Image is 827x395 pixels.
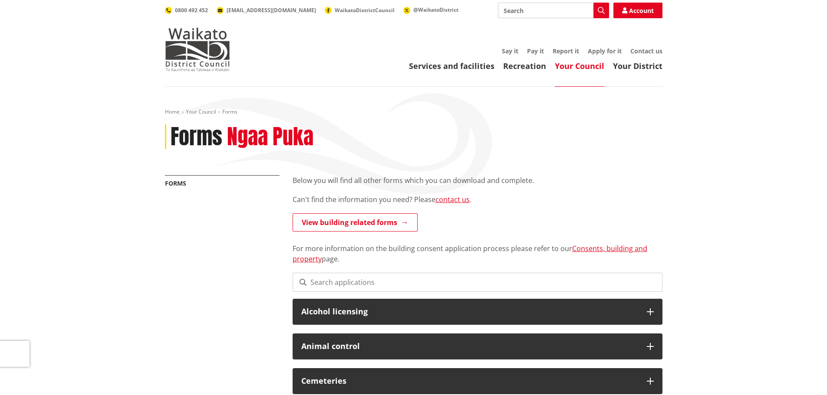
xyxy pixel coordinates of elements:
[435,195,470,204] a: contact us
[293,213,418,232] a: View building related forms
[503,61,546,71] a: Recreation
[613,3,662,18] a: Account
[293,244,647,264] a: Consents, building and property
[588,47,622,55] a: Apply for it
[325,7,395,14] a: WaikatoDistrictCouncil
[630,47,662,55] a: Contact us
[227,7,316,14] span: [EMAIL_ADDRESS][DOMAIN_NAME]
[403,6,458,13] a: @WaikatoDistrict
[171,124,222,150] h1: Forms
[222,108,237,115] span: Forms
[293,194,662,205] p: Can't find the information you need? Please .
[301,342,638,351] h3: Animal control
[293,273,662,292] input: Search applications
[301,307,638,316] h3: Alcohol licensing
[555,61,604,71] a: Your Council
[527,47,544,55] a: Pay it
[217,7,316,14] a: [EMAIL_ADDRESS][DOMAIN_NAME]
[227,124,313,150] h2: Ngaa Puka
[335,7,395,14] span: WaikatoDistrictCouncil
[409,61,494,71] a: Services and facilities
[502,47,518,55] a: Say it
[165,108,180,115] a: Home
[186,108,216,115] a: Your Council
[413,6,458,13] span: @WaikatoDistrict
[293,175,662,186] p: Below you will find all other forms which you can download and complete.
[165,7,208,14] a: 0800 492 452
[613,61,662,71] a: Your District
[165,108,662,116] nav: breadcrumb
[553,47,579,55] a: Report it
[301,377,638,385] h3: Cemeteries
[498,3,609,18] input: Search input
[175,7,208,14] span: 0800 492 452
[165,28,230,71] img: Waikato District Council - Te Kaunihera aa Takiwaa o Waikato
[293,233,662,264] p: For more information on the building consent application process please refer to our page.
[165,179,186,187] a: Forms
